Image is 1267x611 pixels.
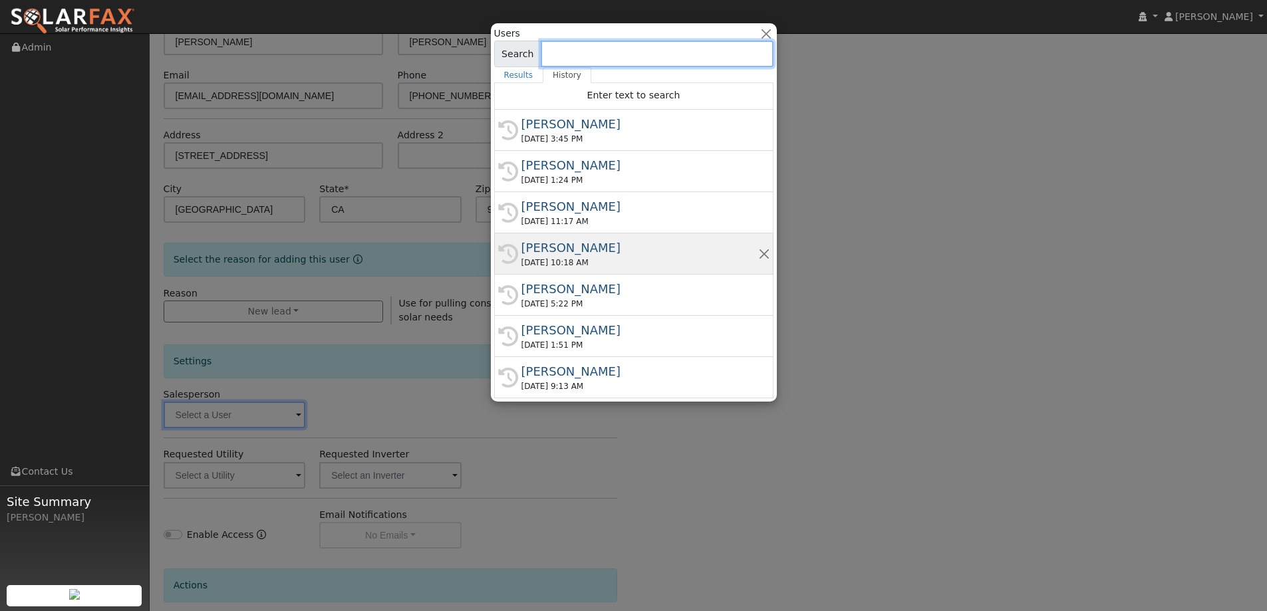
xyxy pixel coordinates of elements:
a: History [543,67,591,83]
i: History [498,120,518,140]
span: Enter text to search [587,90,680,100]
div: [PERSON_NAME] [521,321,758,339]
a: Results [494,67,543,83]
div: [DATE] 10:18 AM [521,257,758,269]
div: [PERSON_NAME] [521,280,758,298]
div: [PERSON_NAME] [521,156,758,174]
i: History [498,203,518,223]
div: [DATE] 5:22 PM [521,298,758,310]
div: [PERSON_NAME] [521,239,758,257]
i: History [498,285,518,305]
i: History [498,244,518,264]
div: [PERSON_NAME] [521,115,758,133]
div: [DATE] 11:17 AM [521,215,758,227]
i: History [498,326,518,346]
span: Site Summary [7,493,142,511]
button: Remove this history [758,247,770,261]
div: [PERSON_NAME] [521,362,758,380]
span: Users [494,27,520,41]
div: [PERSON_NAME] [7,511,142,525]
span: [PERSON_NAME] [1175,11,1253,22]
img: retrieve [69,589,80,600]
div: [DATE] 9:13 AM [521,380,758,392]
i: History [498,368,518,388]
div: [DATE] 3:45 PM [521,133,758,145]
div: [DATE] 1:24 PM [521,174,758,186]
div: [PERSON_NAME] [521,197,758,215]
i: History [498,162,518,182]
div: [DATE] 1:51 PM [521,339,758,351]
img: SolarFax [10,7,135,35]
span: Search [494,41,541,67]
